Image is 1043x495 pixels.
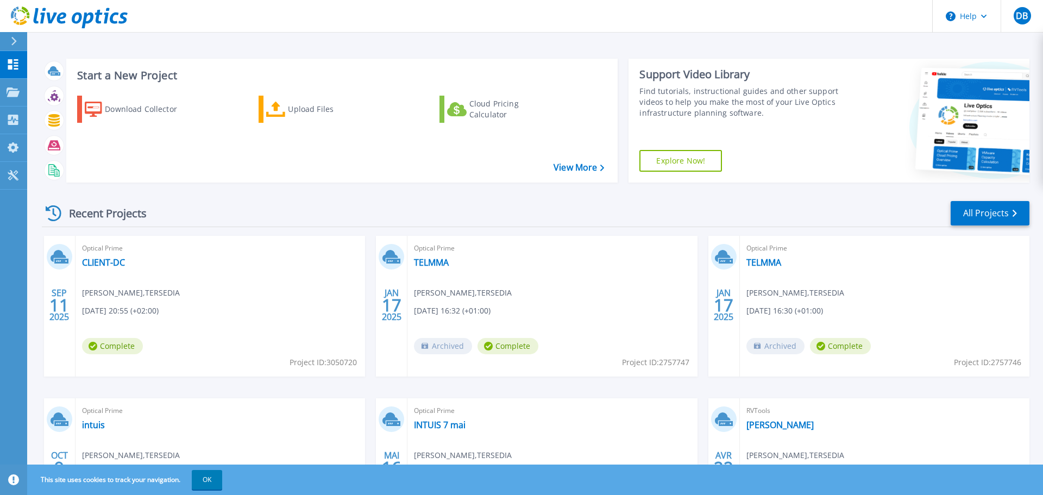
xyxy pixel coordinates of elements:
[746,257,781,268] a: TELMMA
[82,242,359,254] span: Optical Prime
[746,305,823,317] span: [DATE] 16:30 (+01:00)
[381,285,402,325] div: JAN 2025
[639,67,844,82] div: Support Video Library
[414,338,472,354] span: Archived
[469,98,556,120] div: Cloud Pricing Calculator
[639,150,722,172] a: Explore Now!
[714,463,733,472] span: 22
[105,98,192,120] div: Download Collector
[414,449,512,461] span: [PERSON_NAME] , TERSEDIA
[439,96,561,123] a: Cloud Pricing Calculator
[714,300,733,310] span: 17
[414,257,449,268] a: TELMMA
[381,448,402,487] div: MAI 2024
[259,96,380,123] a: Upload Files
[746,242,1023,254] span: Optical Prime
[82,449,180,461] span: [PERSON_NAME] , TERSEDIA
[382,463,401,472] span: 16
[82,257,125,268] a: CLIENT-DC
[1016,11,1028,20] span: DB
[82,287,180,299] span: [PERSON_NAME] , TERSEDIA
[746,405,1023,417] span: RVTools
[746,449,844,461] span: [PERSON_NAME] , TERSEDIA
[77,96,198,123] a: Download Collector
[414,242,690,254] span: Optical Prime
[288,98,375,120] div: Upload Files
[414,419,466,430] a: INTUIS 7 mai
[77,70,604,82] h3: Start a New Project
[713,285,734,325] div: JAN 2025
[622,356,689,368] span: Project ID: 2757747
[810,338,871,354] span: Complete
[54,463,64,472] span: 9
[414,287,512,299] span: [PERSON_NAME] , TERSEDIA
[639,86,844,118] div: Find tutorials, instructional guides and other support videos to help you make the most of your L...
[746,419,814,430] a: [PERSON_NAME]
[382,300,401,310] span: 17
[49,285,70,325] div: SEP 2025
[82,338,143,354] span: Complete
[192,470,222,490] button: OK
[82,419,105,430] a: intuis
[746,338,805,354] span: Archived
[42,200,161,227] div: Recent Projects
[713,448,734,487] div: AVR 2024
[414,305,491,317] span: [DATE] 16:32 (+01:00)
[290,356,357,368] span: Project ID: 3050720
[477,338,538,354] span: Complete
[49,448,70,487] div: OCT 2024
[82,405,359,417] span: Optical Prime
[414,405,690,417] span: Optical Prime
[82,305,159,317] span: [DATE] 20:55 (+02:00)
[746,287,844,299] span: [PERSON_NAME] , TERSEDIA
[554,162,604,173] a: View More
[49,300,69,310] span: 11
[954,356,1021,368] span: Project ID: 2757746
[30,470,222,490] span: This site uses cookies to track your navigation.
[951,201,1029,225] a: All Projects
